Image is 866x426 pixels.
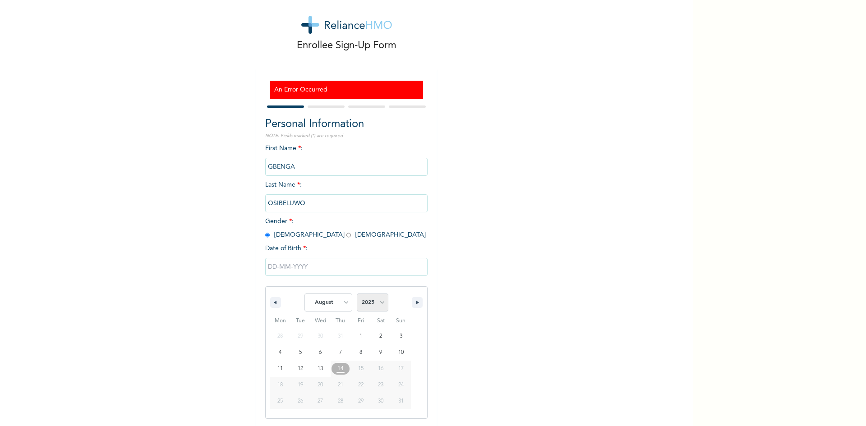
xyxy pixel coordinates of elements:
button: 18 [270,377,290,393]
button: 19 [290,377,311,393]
button: 15 [350,361,371,377]
span: 4 [279,344,281,361]
button: 25 [270,393,290,409]
button: 27 [310,393,331,409]
button: 1 [350,328,371,344]
button: 31 [391,393,411,409]
span: Date of Birth : [265,244,308,253]
button: 21 [331,377,351,393]
button: 12 [290,361,311,377]
span: 20 [318,377,323,393]
span: Mon [270,314,290,328]
input: Enter your last name [265,194,428,212]
img: logo [301,16,392,34]
span: 15 [358,361,364,377]
button: 13 [310,361,331,377]
h3: An Error Occurred [274,85,419,95]
span: Tue [290,314,311,328]
button: 22 [350,377,371,393]
span: 30 [378,393,383,409]
span: 29 [358,393,364,409]
span: 14 [337,361,344,377]
span: 26 [298,393,303,409]
span: Thu [331,314,351,328]
input: DD-MM-YYYY [265,258,428,276]
h2: Personal Information [265,116,428,133]
button: 2 [371,328,391,344]
button: 20 [310,377,331,393]
button: 26 [290,393,311,409]
span: 11 [277,361,283,377]
span: 9 [379,344,382,361]
button: 14 [331,361,351,377]
p: Enrollee Sign-Up Form [297,38,396,53]
button: 24 [391,377,411,393]
span: 6 [319,344,322,361]
button: 7 [331,344,351,361]
span: 10 [398,344,404,361]
span: 28 [338,393,343,409]
button: 3 [391,328,411,344]
span: 31 [398,393,404,409]
span: First Name : [265,145,428,170]
span: Last Name : [265,182,428,206]
span: Fri [350,314,371,328]
button: 6 [310,344,331,361]
span: 24 [398,377,404,393]
span: 7 [339,344,342,361]
button: 16 [371,361,391,377]
button: 10 [391,344,411,361]
button: 28 [331,393,351,409]
span: 18 [277,377,283,393]
span: 1 [359,328,362,344]
button: 17 [391,361,411,377]
button: 29 [350,393,371,409]
span: Sun [391,314,411,328]
span: 2 [379,328,382,344]
button: 30 [371,393,391,409]
span: 16 [378,361,383,377]
button: 4 [270,344,290,361]
span: Wed [310,314,331,328]
span: 23 [378,377,383,393]
span: 27 [318,393,323,409]
button: 8 [350,344,371,361]
span: 13 [318,361,323,377]
span: Sat [371,314,391,328]
button: 9 [371,344,391,361]
input: Enter your first name [265,158,428,176]
span: 25 [277,393,283,409]
p: NOTE: Fields marked (*) are required [265,133,428,139]
span: Gender : [DEMOGRAPHIC_DATA] [DEMOGRAPHIC_DATA] [265,218,426,238]
button: 5 [290,344,311,361]
span: 22 [358,377,364,393]
span: 19 [298,377,303,393]
span: 3 [400,328,402,344]
span: 5 [299,344,302,361]
span: 8 [359,344,362,361]
span: 12 [298,361,303,377]
button: 23 [371,377,391,393]
span: 21 [338,377,343,393]
button: 11 [270,361,290,377]
span: 17 [398,361,404,377]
